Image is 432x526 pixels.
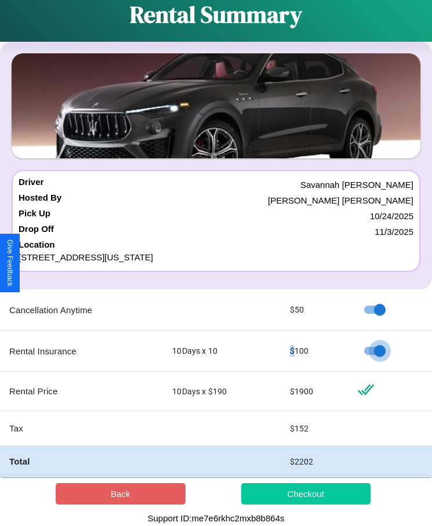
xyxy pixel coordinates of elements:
[9,455,154,467] h4: Total
[268,193,413,208] p: [PERSON_NAME] [PERSON_NAME]
[281,446,348,477] td: $ 2202
[375,224,413,240] p: 11 / 3 / 2025
[281,289,348,331] td: $ 50
[56,483,186,505] button: Back
[19,224,54,240] h4: Drop Off
[9,343,154,359] p: Rental Insurance
[6,240,14,286] div: Give Feedback
[148,510,285,526] p: Support ID: me7e6rkhc2mxb8b864s
[163,372,280,411] td: 10 Days x $ 190
[19,240,413,249] h4: Location
[19,177,43,193] h4: Driver
[163,331,280,372] td: 10 Days x 10
[9,420,154,436] p: Tax
[19,193,61,208] h4: Hosted By
[281,411,348,446] td: $ 152
[19,249,413,265] p: [STREET_ADDRESS][US_STATE]
[281,372,348,411] td: $ 1900
[300,177,413,193] p: Savannah [PERSON_NAME]
[370,208,413,224] p: 10 / 24 / 2025
[281,331,348,372] td: $ 100
[19,208,50,224] h4: Pick Up
[9,302,154,318] p: Cancellation Anytime
[9,383,154,399] p: Rental Price
[241,483,371,505] button: Checkout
